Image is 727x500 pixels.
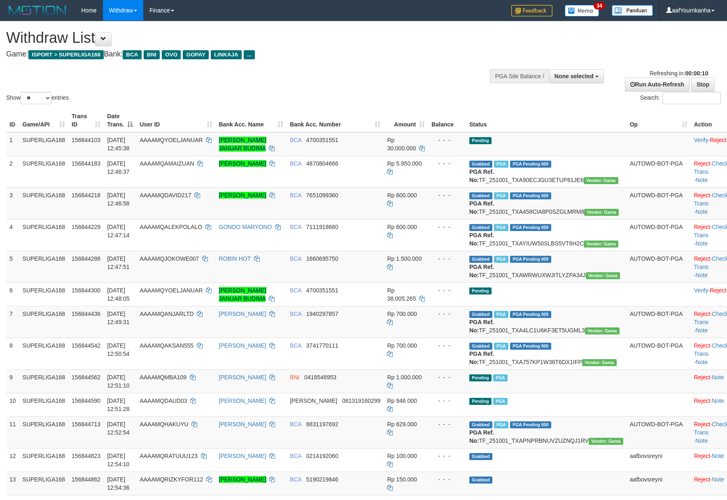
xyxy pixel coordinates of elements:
[219,192,266,199] a: [PERSON_NAME]
[72,224,100,230] span: 156844229
[19,132,69,156] td: SUPERLIGA168
[6,50,476,58] h4: Game: Bank:
[19,393,69,416] td: SUPERLIGA168
[696,272,708,278] a: Note
[469,161,492,168] span: Grabbed
[290,476,301,483] span: BCA
[696,437,708,444] a: Note
[612,5,653,16] img: panduan.png
[290,397,337,404] span: [PERSON_NAME]
[469,232,494,247] b: PGA Ref. No:
[107,255,130,270] span: [DATE] 12:47:51
[694,287,708,294] a: Verify
[387,342,417,349] span: Rp 700.000
[712,453,724,459] a: Note
[219,374,266,381] a: [PERSON_NAME]
[290,160,301,167] span: BCA
[594,2,605,9] span: 34
[19,306,69,338] td: SUPERLIGA168
[19,369,69,393] td: SUPERLIGA168
[140,421,188,428] span: AAAAMQHAKUYU
[140,476,203,483] span: AAAAMQRIZKYFOR112
[107,476,130,491] span: [DATE] 12:54:36
[585,327,620,334] span: Vendor URL: https://trx31.1velocity.biz
[6,187,19,219] td: 3
[696,359,708,365] a: Note
[510,256,551,263] span: PGA Pending
[19,109,69,132] th: Game/API: activate to sort column ascending
[290,421,301,428] span: BCA
[694,342,711,349] a: Reject
[219,453,266,459] a: [PERSON_NAME]
[219,160,266,167] a: [PERSON_NAME]
[6,448,19,472] td: 12
[431,286,463,294] div: - - -
[140,287,203,294] span: AAAAMQYOELJANUAR
[469,137,492,144] span: Pending
[627,156,691,187] td: AUTOWD-BOT-PGA
[72,453,100,459] span: 156844823
[6,416,19,448] td: 11
[306,224,338,230] span: Copy 7111918680 to clipboard
[306,311,338,317] span: Copy 1940297857 to clipboard
[107,287,130,302] span: [DATE] 12:48:05
[68,109,104,132] th: Trans ID: activate to sort column ascending
[625,77,690,91] a: Run Auto-Refresh
[219,224,272,230] a: GONDO MARYONO
[219,255,251,262] a: ROBIN HOT
[140,137,203,143] span: AAAAMQYOELJANUAR
[428,109,466,132] th: Balance
[306,137,338,143] span: Copy 4700351551 to clipboard
[306,255,338,262] span: Copy 1660695750 to clipboard
[290,287,301,294] span: BCA
[6,92,69,104] label: Show entries
[490,69,549,83] div: PGA Site Balance /
[19,416,69,448] td: SUPERLIGA168
[140,160,194,167] span: AAAAMQAMAIZUAN
[162,50,181,59] span: OVO
[584,241,618,248] span: Vendor URL: https://trx31.1velocity.biz
[6,393,19,416] td: 10
[494,161,508,168] span: Marked by aafsoycanthlai
[549,69,604,83] button: None selected
[466,219,627,251] td: TF_251001_TXAYIUW50SLBS5VT6H2C
[627,416,691,448] td: AUTOWD-BOT-PGA
[586,272,620,279] span: Vendor URL: https://trx31.1velocity.biz
[6,306,19,338] td: 7
[694,311,711,317] a: Reject
[494,224,508,231] span: Marked by aafsoycanthlai
[290,342,301,349] span: BCA
[387,476,417,483] span: Rp 150.000
[6,132,19,156] td: 1
[216,109,287,132] th: Bank Acc. Name: activate to sort column ascending
[694,160,711,167] a: Reject
[123,50,141,59] span: BCA
[19,283,69,306] td: SUPERLIGA168
[72,311,100,317] span: 156844436
[469,350,494,365] b: PGA Ref. No:
[6,30,476,46] h1: Withdraw List
[510,311,551,318] span: PGA Pending
[306,160,338,167] span: Copy 4870804666 to clipboard
[290,255,301,262] span: BCA
[694,374,711,381] a: Reject
[694,224,711,230] a: Reject
[304,374,336,381] span: Copy 0418548953 to clipboard
[219,287,266,302] a: [PERSON_NAME] JANUAR BUDIMA
[694,255,711,262] a: Reject
[387,224,417,230] span: Rp 600.000
[510,161,551,168] span: PGA Pending
[107,421,130,436] span: [DATE] 12:52:54
[627,338,691,369] td: AUTOWD-BOT-PGA
[565,5,599,16] img: Button%20Memo.svg
[387,397,417,404] span: Rp 946.000
[627,448,691,472] td: aafbovsreyni
[6,109,19,132] th: ID
[306,287,338,294] span: Copy 4700351551 to clipboard
[107,374,130,389] span: [DATE] 12:51:10
[72,342,100,349] span: 156844542
[72,287,100,294] span: 156844300
[469,168,494,183] b: PGA Ref. No:
[694,397,711,404] a: Reject
[384,109,428,132] th: Amount: activate to sort column ascending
